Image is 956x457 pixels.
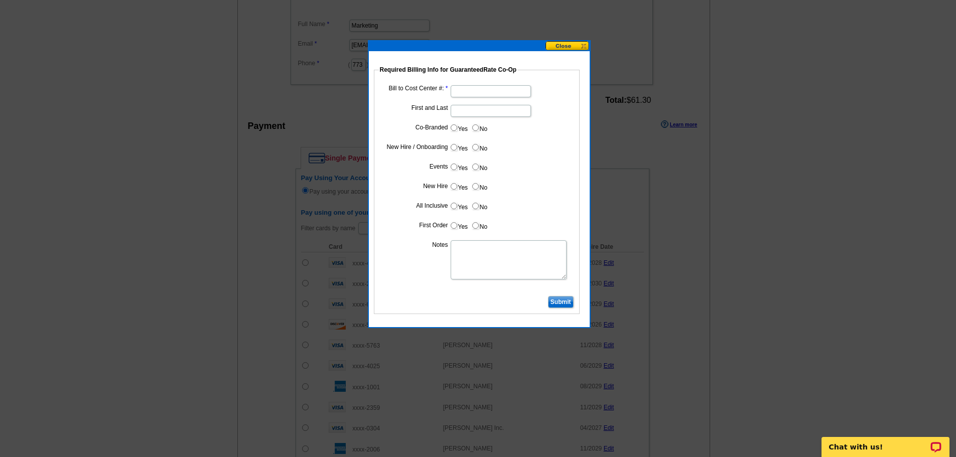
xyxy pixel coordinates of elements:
input: Yes [451,144,457,150]
label: Bill to Cost Center #: [381,84,448,93]
label: Notes [381,240,448,249]
input: No [472,203,479,209]
label: No [471,141,487,153]
label: First Order [381,221,448,230]
input: No [472,164,479,170]
label: No [471,122,487,133]
input: Yes [451,124,457,131]
label: No [471,200,487,212]
input: No [472,144,479,150]
label: Yes [450,141,468,153]
label: New Hire [381,182,448,191]
input: Submit [548,296,574,308]
input: No [472,222,479,229]
label: Co-Branded [381,123,448,132]
label: Yes [450,122,468,133]
input: Yes [451,164,457,170]
label: No [471,161,487,173]
input: No [472,183,479,190]
legend: Required Billing Info for GuaranteedRate Co-Op [379,65,518,74]
label: New Hire / Onboarding [381,142,448,151]
label: No [471,220,487,231]
input: Yes [451,183,457,190]
label: All Inclusive [381,201,448,210]
label: Yes [450,200,468,212]
iframe: LiveChat chat widget [815,425,956,457]
input: Yes [451,203,457,209]
label: Events [381,162,448,171]
label: No [471,181,487,192]
input: No [472,124,479,131]
label: Yes [450,181,468,192]
label: Yes [450,220,468,231]
label: Yes [450,161,468,173]
label: First and Last [381,103,448,112]
input: Yes [451,222,457,229]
